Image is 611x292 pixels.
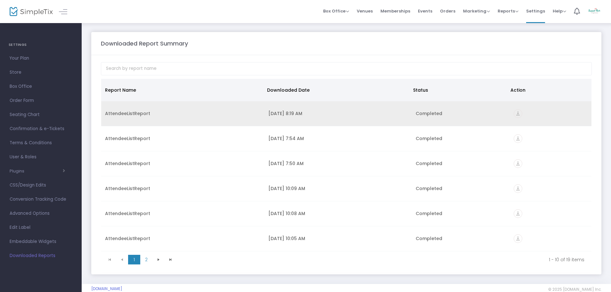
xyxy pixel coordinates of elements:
[10,209,72,218] span: Advanced Options
[105,110,261,117] div: AttendeeListReport
[514,136,522,143] a: vertical_align_bottom
[165,255,177,264] span: Go to the last page
[514,184,588,193] div: https://go.SimpleTix.com/a8n8y
[268,185,408,192] div: 8/6/2025 10:09 AM
[128,255,140,264] span: Page 1
[416,185,506,192] div: Completed
[416,110,506,117] div: Completed
[168,257,173,262] span: Go to the last page
[268,235,408,242] div: 8/6/2025 10:05 AM
[409,79,507,101] th: Status
[498,8,518,14] span: Reports
[514,134,588,143] div: https://go.SimpleTix.com/2y6af
[440,3,455,19] span: Orders
[105,160,261,167] div: AttendeeListReport
[105,210,261,217] div: AttendeeListReport
[101,39,188,48] m-panel-title: Downloaded Report Summary
[463,8,490,14] span: Marketing
[548,287,601,292] span: © 2025 [DOMAIN_NAME] Inc.
[156,257,161,262] span: Go to the next page
[10,82,72,91] span: Box Office
[507,79,588,101] th: Action
[514,159,588,168] div: https://go.SimpleTix.com/0syq2
[268,210,408,217] div: 8/6/2025 10:08 AM
[10,169,65,174] button: Plugins
[9,38,73,51] h4: SETTINGS
[263,79,409,101] th: Downloaded Date
[514,109,588,118] div: https://go.SimpleTix.com/3esdm
[514,161,522,168] a: vertical_align_bottom
[268,160,408,167] div: 8/13/2025 7:50 AM
[91,286,122,291] a: [DOMAIN_NAME]
[10,96,72,105] span: Order Form
[10,139,72,147] span: Terms & Conditions
[10,54,72,63] span: Your Plan
[10,223,72,232] span: Edit Label
[140,255,152,264] span: Page 2
[105,185,261,192] div: AttendeeListReport
[323,8,349,14] span: Box Office
[416,235,506,242] div: Completed
[10,252,72,260] span: Downloaded Reports
[105,135,261,142] div: AttendeeListReport
[416,210,506,217] div: Completed
[514,211,522,218] a: vertical_align_bottom
[101,79,263,101] th: Report Name
[514,234,588,243] div: https://go.SimpleTix.com/az0ph
[416,135,506,142] div: Completed
[380,3,410,19] span: Memberships
[105,235,261,242] div: AttendeeListReport
[357,3,373,19] span: Venues
[10,153,72,161] span: User & Roles
[514,209,522,218] i: vertical_align_bottom
[418,3,432,19] span: Events
[514,234,522,243] i: vertical_align_bottom
[101,79,591,252] div: Data table
[152,255,165,264] span: Go to the next page
[268,110,408,117] div: 8/25/2025 8:19 AM
[268,135,408,142] div: 8/13/2025 7:54 AM
[526,3,545,19] span: Settings
[514,209,588,218] div: https://go.SimpleTix.com/1ocuc
[101,62,592,75] input: Search by report name
[514,159,522,168] i: vertical_align_bottom
[514,184,522,193] i: vertical_align_bottom
[10,111,72,119] span: Seating Chart
[10,125,72,133] span: Confirmation & e-Tickets
[10,195,72,204] span: Conversion Tracking Code
[553,8,566,14] span: Help
[514,186,522,193] a: vertical_align_bottom
[10,68,72,77] span: Store
[10,181,72,189] span: CSS/Design Edits
[514,134,522,143] i: vertical_align_bottom
[514,111,522,118] a: vertical_align_bottom
[10,238,72,246] span: Embeddable Widgets
[514,109,522,118] i: vertical_align_bottom
[416,160,506,167] div: Completed
[181,256,584,263] kendo-pager-info: 1 - 10 of 19 items
[514,236,522,243] a: vertical_align_bottom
